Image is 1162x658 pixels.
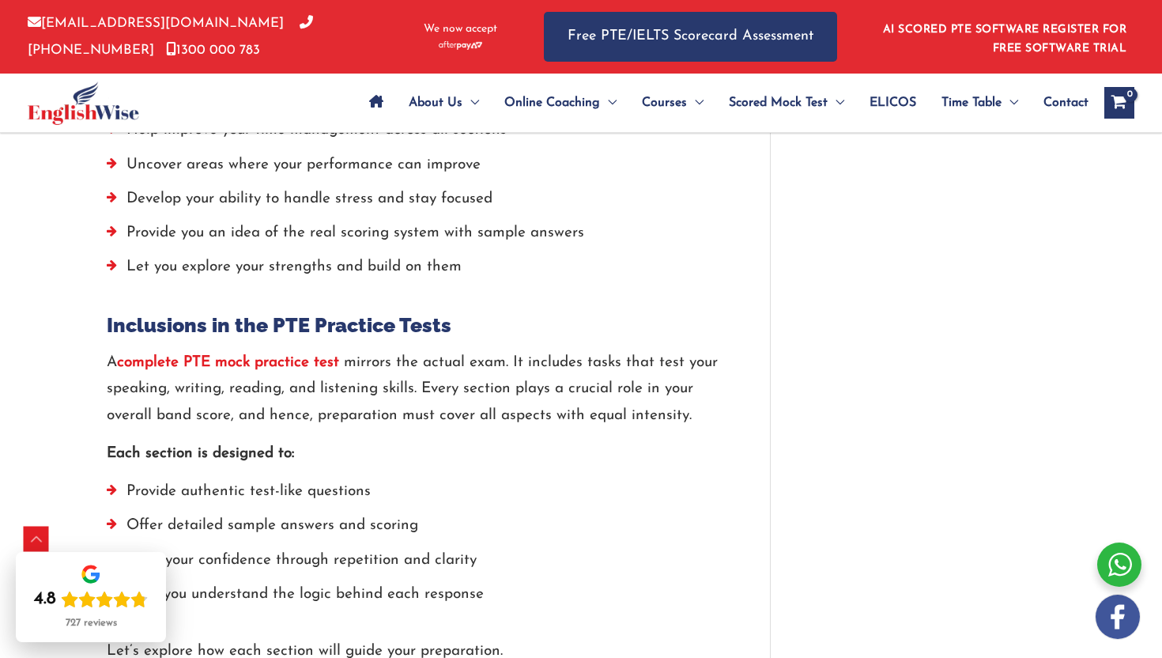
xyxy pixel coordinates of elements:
span: Contact [1043,75,1088,130]
a: complete PTE mock practice test [117,355,344,370]
span: Menu Toggle [1002,75,1018,130]
span: About Us [409,75,462,130]
span: Menu Toggle [687,75,704,130]
p: A mirrors the actual exam. It includes tasks that test your speaking, writing, reading, and liste... [107,350,722,429]
li: Provide you an idea of the real scoring system with sample answers [107,220,722,254]
li: Let you explore your strengths and build on them [107,254,722,288]
div: Rating: 4.8 out of 5 [34,588,148,611]
span: Menu Toggle [462,75,479,130]
li: Help you understand the logic behind each response [107,581,722,615]
strong: Each section is designed to: [107,446,294,461]
a: Scored Mock TestMenu Toggle [716,75,857,130]
a: Time TableMenu Toggle [929,75,1031,130]
li: Help improve your time management across all sections [107,117,722,151]
img: Afterpay-Logo [439,41,482,50]
div: 727 reviews [66,617,117,630]
a: [EMAIL_ADDRESS][DOMAIN_NAME] [28,17,284,30]
img: cropped-ew-logo [28,81,139,125]
nav: Site Navigation: Main Menu [357,75,1088,130]
img: white-facebook.png [1096,595,1140,639]
div: 4.8 [34,588,56,611]
a: Free PTE/IELTS Scorecard Assessment [544,12,837,62]
span: Courses [642,75,687,130]
a: CoursesMenu Toggle [629,75,716,130]
a: About UsMenu Toggle [396,75,492,130]
a: ELICOS [857,75,929,130]
strong: complete PTE mock practice test [117,355,339,370]
li: Build your confidence through repetition and clarity [107,547,722,581]
a: Contact [1031,75,1088,130]
span: Menu Toggle [600,75,617,130]
li: Offer detailed sample answers and scoring [107,512,722,546]
a: [PHONE_NUMBER] [28,17,313,56]
span: Menu Toggle [828,75,844,130]
a: Online CoachingMenu Toggle [492,75,629,130]
span: ELICOS [870,75,916,130]
span: Scored Mock Test [729,75,828,130]
h2: Inclusions in the PTE Practice Tests [107,312,722,338]
span: Time Table [941,75,1002,130]
a: 1300 000 783 [166,43,260,57]
li: Uncover areas where your performance can improve [107,152,722,186]
li: Develop your ability to handle stress and stay focused [107,186,722,220]
a: AI SCORED PTE SOFTWARE REGISTER FOR FREE SOFTWARE TRIAL [883,24,1127,55]
span: Online Coaching [504,75,600,130]
li: Provide authentic test-like questions [107,478,722,512]
span: We now accept [424,21,497,37]
a: View Shopping Cart, empty [1104,87,1134,119]
aside: Header Widget 1 [873,11,1134,62]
